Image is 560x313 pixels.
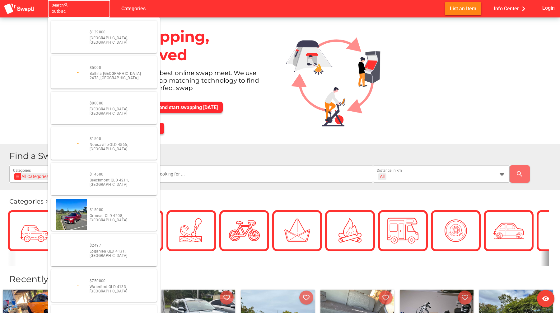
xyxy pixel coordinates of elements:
[90,101,152,105] div: $80000
[122,22,276,69] div: Swapping, evolved
[90,65,152,70] div: $5000
[90,137,152,141] div: $1500
[48,127,160,160] a: $1500Noosaville QLD 4566, [GEOGRAPHIC_DATA]
[380,174,385,179] div: All
[281,17,395,134] img: Graphic.svg
[48,269,160,302] a: $750000Waterford QLD 4133, [GEOGRAPHIC_DATA]
[90,243,152,248] div: $2497
[116,2,151,15] button: Categories
[541,2,556,14] button: Login
[90,71,152,80] div: Ballina [GEOGRAPHIC_DATA] 2478, [GEOGRAPHIC_DATA]
[542,295,549,302] i: visibility
[90,172,152,176] div: $14500
[122,69,276,97] div: Australia's best online swap meet. We use unique swap matching technology to find you the perfect...
[48,92,160,124] a: $80000[GEOGRAPHIC_DATA], [GEOGRAPHIC_DATA]
[445,2,481,15] button: List an Item
[516,170,523,178] i: search
[450,4,476,13] span: List an Item
[132,104,218,110] span: List an item and start swapping [DATE]
[16,173,49,180] div: All Categories
[90,142,152,152] div: Noosaville QLD 4566, [GEOGRAPHIC_DATA]
[494,3,528,14] span: Info Center
[150,165,370,183] input: I am looking for ...
[90,178,152,187] div: Beechmont QLD 4211, [GEOGRAPHIC_DATA]
[48,234,160,266] a: $2497Loganlea QLD 4131, [GEOGRAPHIC_DATA]
[52,7,95,15] input: Quick Search
[99,5,106,12] i: false
[90,285,152,294] div: Waterford QLD 4133, [GEOGRAPHIC_DATA]
[48,198,160,231] a: $15000Ormeau QLD 4208, [GEOGRAPHIC_DATA]
[121,3,146,14] span: Categories
[48,21,160,53] a: $139000[GEOGRAPHIC_DATA], [GEOGRAPHIC_DATA]
[90,208,152,212] div: $15000
[90,30,152,34] div: $139000
[48,56,160,89] a: $5000Ballina [GEOGRAPHIC_DATA] 2478, [GEOGRAPHIC_DATA]
[9,274,107,284] span: Recently Added Items
[90,107,152,116] div: [GEOGRAPHIC_DATA], [GEOGRAPHIC_DATA]
[127,102,223,113] button: List an item and start swapping [DATE]
[116,5,151,11] a: Categories
[48,163,160,195] a: $14500Beechmont QLD 4211, [GEOGRAPHIC_DATA]
[519,4,528,13] i: chevron_right
[4,3,35,15] img: aSD8y5uGLpzPJLYTcYcjNu3laj1c05W5KWf0Ds+Za8uybjssssuu+yyyy677LKX2n+PWMSDJ9a87AAAAABJRU5ErkJggg==
[9,198,76,205] span: Categories >
[90,214,152,223] div: Ormeau QLD 4208, [GEOGRAPHIC_DATA]
[9,152,555,161] h1: Find a Swap
[90,279,152,283] div: $750000
[542,4,555,12] span: Login
[489,2,533,15] button: Info Center
[90,36,152,45] div: [GEOGRAPHIC_DATA], [GEOGRAPHIC_DATA]
[90,249,152,258] div: Loganlea QLD 4131, [GEOGRAPHIC_DATA]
